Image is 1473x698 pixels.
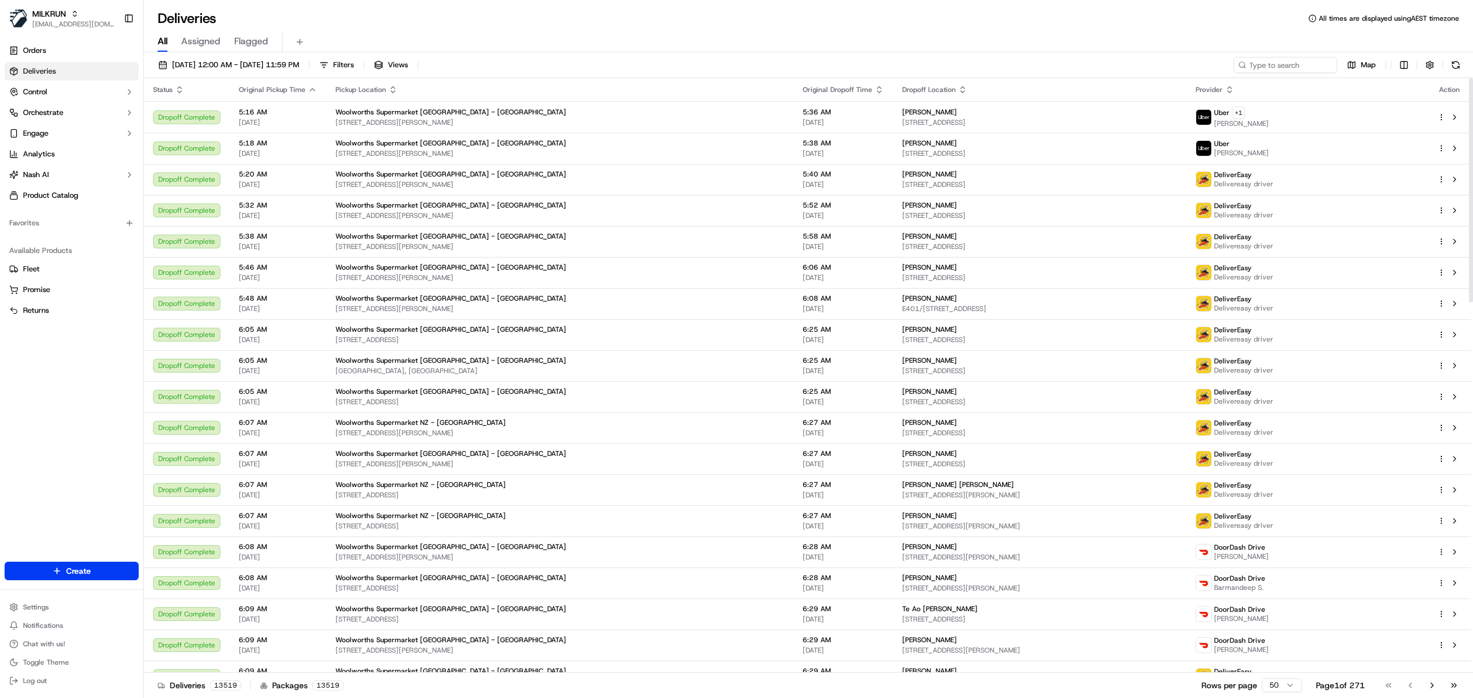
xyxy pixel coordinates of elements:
[66,565,91,577] span: Create
[335,666,566,676] span: Woolworths Supermarket [GEOGRAPHIC_DATA] - [GEOGRAPHIC_DATA]
[1214,294,1251,304] span: DeliverEasy
[5,214,139,232] div: Favorites
[1214,397,1273,406] span: Delivereasy driver
[803,108,884,117] span: 5:36 AM
[335,615,784,624] span: [STREET_ADDRESS]
[9,285,134,295] a: Promise
[1234,57,1337,73] input: Type to search
[335,201,566,210] span: Woolworths Supermarket [GEOGRAPHIC_DATA] - [GEOGRAPHIC_DATA]
[902,335,1177,344] span: [STREET_ADDRESS]
[234,34,268,48] span: Flagged
[1196,451,1211,466] img: delivereasy_logo.png
[23,170,49,180] span: Nash AI
[335,480,506,489] span: Woolworths Supermarket NZ - [GEOGRAPHIC_DATA]
[803,635,884,645] span: 6:29 AM
[23,128,48,139] span: Engage
[1214,388,1251,397] span: DeliverEasy
[1214,366,1273,375] span: Delivereasy driver
[902,170,957,179] span: [PERSON_NAME]
[335,180,784,189] span: [STREET_ADDRESS][PERSON_NAME]
[803,325,884,334] span: 6:25 AM
[335,511,506,520] span: Woolworths Supermarket NZ - [GEOGRAPHIC_DATA]
[335,573,566,582] span: Woolworths Supermarket [GEOGRAPHIC_DATA] - [GEOGRAPHIC_DATA]
[5,301,139,320] button: Returns
[239,490,317,500] span: [DATE]
[335,553,784,562] span: [STREET_ADDRESS][PERSON_NAME]
[5,618,139,634] button: Notifications
[902,294,957,303] span: [PERSON_NAME]
[902,263,957,272] span: [PERSON_NAME]
[1214,667,1251,676] span: DeliverEasy
[803,149,884,158] span: [DATE]
[1214,512,1251,521] span: DeliverEasy
[902,490,1177,500] span: [STREET_ADDRESS][PERSON_NAME]
[9,305,134,316] a: Returns
[902,387,957,396] span: [PERSON_NAME]
[902,615,1177,624] span: [STREET_ADDRESS]
[803,304,884,313] span: [DATE]
[803,118,884,127] span: [DATE]
[239,521,317,531] span: [DATE]
[902,521,1177,531] span: [STREET_ADDRESS][PERSON_NAME]
[902,553,1177,562] span: [STREET_ADDRESS][PERSON_NAME]
[239,242,317,251] span: [DATE]
[5,103,139,122] button: Orchestrate
[1214,263,1251,273] span: DeliverEasy
[1214,428,1273,437] span: Delivereasy driver
[1448,57,1464,73] button: Refresh
[1196,358,1211,373] img: delivereasy_logo.png
[803,366,884,375] span: [DATE]
[803,387,884,396] span: 6:25 AM
[902,604,978,613] span: Te Ao [PERSON_NAME]
[181,34,220,48] span: Assigned
[902,304,1177,313] span: E401/[STREET_ADDRESS]
[5,636,139,652] button: Chat with us!
[335,304,784,313] span: [STREET_ADDRESS][PERSON_NAME]
[335,170,566,179] span: Woolworths Supermarket [GEOGRAPHIC_DATA] - [GEOGRAPHIC_DATA]
[1232,106,1245,119] button: +1
[239,646,317,655] span: [DATE]
[1214,273,1273,282] span: Delivereasy driver
[1214,574,1265,583] span: DoorDash Drive
[32,20,115,29] span: [EMAIL_ADDRESS][DOMAIN_NAME]
[23,658,69,667] span: Toggle Theme
[1214,119,1269,128] span: [PERSON_NAME]
[5,166,139,184] button: Nash AI
[5,5,119,32] button: MILKRUNMILKRUN[EMAIL_ADDRESS][DOMAIN_NAME]
[902,180,1177,189] span: [STREET_ADDRESS]
[239,108,317,117] span: 5:16 AM
[239,85,306,94] span: Original Pickup Time
[1196,203,1211,218] img: delivereasy_logo.png
[803,85,872,94] span: Original Dropoff Time
[153,85,173,94] span: Status
[333,60,354,70] span: Filters
[158,34,167,48] span: All
[1214,210,1273,220] span: Delivereasy driver
[1214,450,1251,459] span: DeliverEasy
[803,211,884,220] span: [DATE]
[239,170,317,179] span: 5:20 AM
[335,646,784,655] span: [STREET_ADDRESS][PERSON_NAME]
[902,201,957,210] span: [PERSON_NAME]
[902,118,1177,127] span: [STREET_ADDRESS]
[1214,605,1265,614] span: DoorDash Drive
[23,285,50,295] span: Promise
[1196,296,1211,311] img: delivereasy_logo.png
[803,263,884,272] span: 6:06 AM
[239,149,317,158] span: [DATE]
[803,201,884,210] span: 5:52 AM
[23,639,65,649] span: Chat with us!
[335,366,784,375] span: [GEOGRAPHIC_DATA], [GEOGRAPHIC_DATA]
[803,615,884,624] span: [DATE]
[158,680,241,691] div: Deliveries
[5,241,139,260] div: Available Products
[239,480,317,489] span: 6:07 AM
[239,232,317,241] span: 5:38 AM
[1319,14,1459,23] span: All times are displayed using AEST timezone
[803,418,884,427] span: 6:27 AM
[803,666,884,676] span: 6:29 AM
[902,108,957,117] span: [PERSON_NAME]
[239,263,317,272] span: 5:46 AM
[1196,265,1211,280] img: delivereasy_logo.png
[803,584,884,593] span: [DATE]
